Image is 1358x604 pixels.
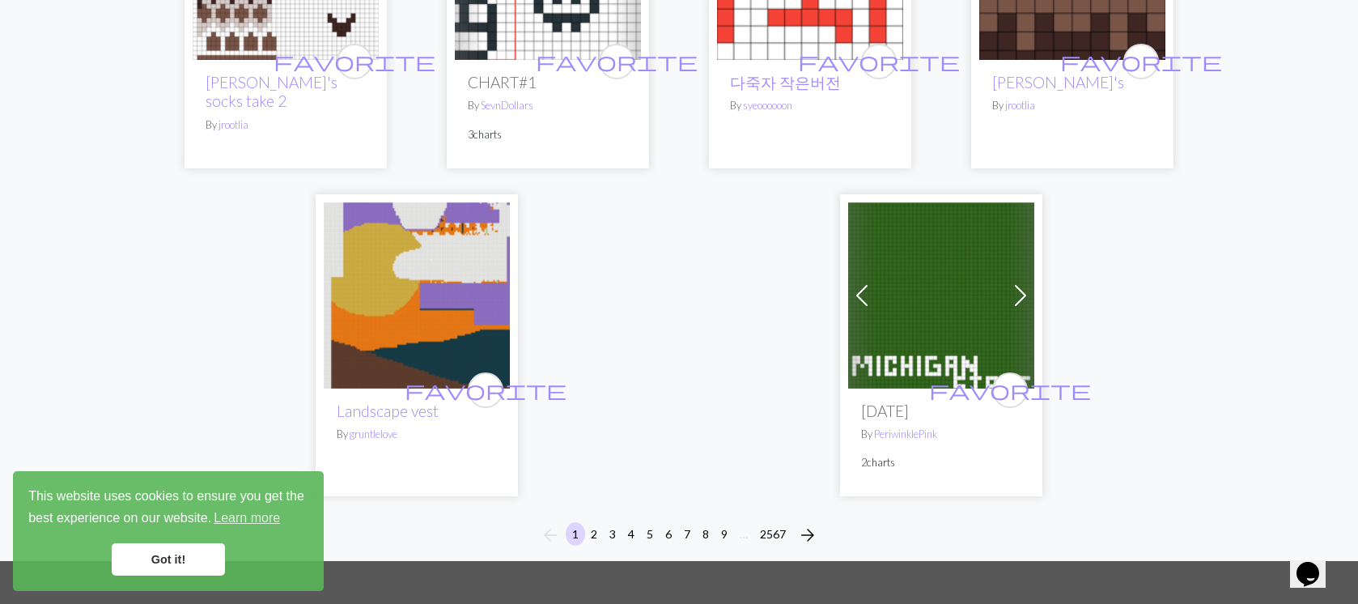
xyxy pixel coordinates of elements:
[13,471,324,591] div: cookieconsent
[861,427,1021,442] p: By
[874,427,937,440] a: PeriwinklePink
[337,427,497,442] p: By
[730,98,890,113] p: By
[992,98,1152,113] p: By
[798,524,817,547] span: arrow_forward
[640,522,660,546] button: 5
[1060,49,1222,74] span: favorite
[274,45,435,78] i: favourite
[848,286,1034,301] a: MSU 2
[1290,539,1342,588] iframe: chat widget
[622,522,641,546] button: 4
[603,522,622,546] button: 3
[929,374,1091,406] i: favourite
[743,99,792,112] a: syeoooooon
[566,522,585,546] button: 1
[798,49,960,74] span: favorite
[206,73,337,110] a: [PERSON_NAME]'s socks take 2
[992,372,1028,408] button: favourite
[211,506,282,530] a: learn more about cookies
[337,44,372,79] button: favourite
[206,117,366,133] p: By
[324,202,510,389] img: Screenshot
[861,455,1021,470] p: 2 charts
[112,543,225,576] a: dismiss cookie message
[481,99,533,112] a: SevnDollars
[274,49,435,74] span: favorite
[1060,45,1222,78] i: favourite
[798,45,960,78] i: favourite
[405,377,567,402] span: favorite
[861,402,1021,420] h2: [DATE]
[1005,99,1035,112] a: jrootlia
[1123,44,1159,79] button: favourite
[536,45,698,78] i: favourite
[715,522,734,546] button: 9
[848,202,1034,389] img: MSU 2
[350,427,397,440] a: gruntlelove
[730,73,841,91] a: 다죽자 작은버전
[861,44,897,79] button: favourite
[468,98,628,113] p: By
[534,522,824,548] nav: Page navigation
[405,374,567,406] i: favourite
[992,73,1124,91] a: [PERSON_NAME]'s
[324,286,510,301] a: Screenshot
[468,372,503,408] button: favourite
[468,73,628,91] h2: CHART#1
[753,522,792,546] button: 2567
[536,49,698,74] span: favorite
[696,522,715,546] button: 8
[929,377,1091,402] span: favorite
[798,525,817,545] i: Next
[659,522,678,546] button: 6
[584,522,604,546] button: 2
[791,522,824,548] button: Next
[28,487,308,530] span: This website uses cookies to ensure you get the best experience on our website.
[677,522,697,546] button: 7
[337,402,439,420] a: Landscape vest
[599,44,634,79] button: favourite
[468,127,628,142] p: 3 charts
[219,118,248,131] a: jrootlia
